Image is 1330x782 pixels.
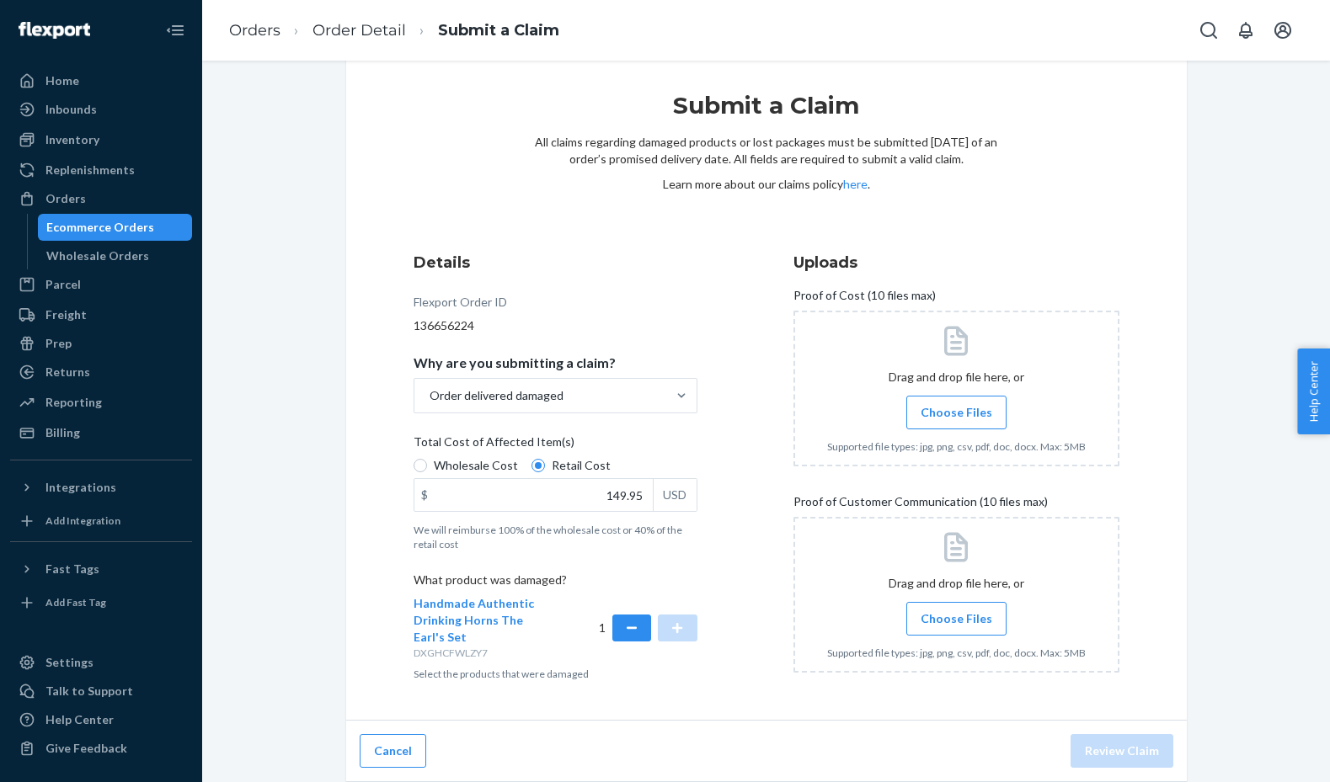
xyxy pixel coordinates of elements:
[158,13,192,47] button: Close Navigation
[1192,13,1226,47] button: Open Search Box
[414,354,616,371] p: Why are you submitting a claim?
[793,287,936,311] span: Proof of Cost (10 files max)
[535,134,998,168] p: All claims regarding damaged products or lost packages must be submitted [DATE] of an order’s pro...
[430,387,564,404] div: Order delivered damaged
[45,513,120,528] div: Add Integration
[45,364,90,380] div: Returns
[10,185,192,212] a: Orders
[45,72,79,89] div: Home
[312,21,406,40] a: Order Detail
[10,419,192,446] a: Billing
[45,335,72,352] div: Prep
[10,271,192,298] a: Parcel
[45,740,127,757] div: Give Feedback
[1229,13,1263,47] button: Open notifications
[38,214,193,241] a: Ecommerce Orders
[45,162,135,178] div: Replenishments
[10,67,192,94] a: Home
[10,735,192,762] button: Give Feedback
[46,219,154,236] div: Ecommerce Orders
[46,247,149,264] div: Wholesale Orders
[1071,734,1173,768] button: Review Claim
[1266,13,1300,47] button: Open account menu
[599,595,697,660] div: 1
[45,101,97,118] div: Inbounds
[45,711,114,728] div: Help Center
[653,479,697,511] div: USD
[10,508,192,535] a: Add Integration
[434,457,518,474] span: Wholesale Cost
[45,131,99,148] div: Inventory
[45,306,87,323] div: Freight
[45,424,80,441] div: Billing
[45,683,133,700] div: Talk to Support
[921,610,992,627] span: Choose Files
[414,596,534,644] span: Handmade Authentic Drinking Horns The Earl's Set
[552,457,611,474] span: Retail Cost
[414,479,435,511] div: $
[535,176,998,193] p: Learn more about our claims policy .
[414,667,697,681] p: Select the products that were damaged
[843,177,868,191] a: here
[10,359,192,386] a: Returns
[414,434,574,457] span: Total Cost of Affected Item(s)
[45,190,86,207] div: Orders
[414,294,507,317] div: Flexport Order ID
[438,21,559,40] a: Submit a Claim
[793,493,1048,517] span: Proof of Customer Communication (10 files max)
[360,734,426,768] button: Cancel
[45,394,102,411] div: Reporting
[921,404,992,421] span: Choose Files
[10,96,192,123] a: Inbounds
[414,572,697,595] p: What product was damaged?
[10,330,192,357] a: Prep
[10,157,192,184] a: Replenishments
[45,561,99,577] div: Fast Tags
[1297,348,1330,434] button: Help Center
[10,678,192,705] a: Talk to Support
[10,301,192,328] a: Freight
[531,459,545,472] input: Retail Cost
[45,479,116,496] div: Integrations
[414,459,427,472] input: Wholesale Cost
[10,474,192,501] button: Integrations
[414,523,697,551] p: We will reimburse 100% of the wholesale cost or 40% of the retail cost
[793,252,1119,274] h3: Uploads
[10,556,192,583] button: Fast Tags
[45,654,93,671] div: Settings
[45,595,106,609] div: Add Fast Tag
[38,242,193,269] a: Wholesale Orders
[414,252,697,274] h3: Details
[10,389,192,416] a: Reporting
[535,90,998,134] h1: Submit a Claim
[414,479,653,511] input: $USD
[229,21,280,40] a: Orders
[45,276,81,293] div: Parcel
[10,589,192,616] a: Add Fast Tag
[10,126,192,153] a: Inventory
[19,22,90,39] img: Flexport logo
[414,317,697,334] div: 136656224
[10,706,192,733] a: Help Center
[414,646,556,660] p: DXGHCFWLZY7
[10,649,192,676] a: Settings
[216,6,573,56] ol: breadcrumbs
